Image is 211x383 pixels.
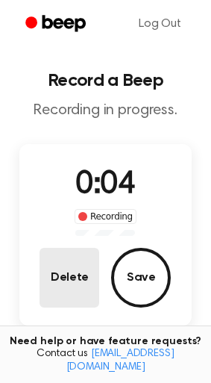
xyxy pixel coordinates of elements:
span: Contact us [9,348,202,374]
a: Beep [15,10,99,39]
div: Recording [75,209,136,224]
h1: Record a Beep [12,72,199,90]
p: Recording in progress. [12,102,199,120]
span: 0:04 [75,169,135,201]
a: [EMAIL_ADDRESS][DOMAIN_NAME] [66,349,174,373]
button: Delete Audio Record [40,248,99,308]
a: Log Out [124,6,196,42]
button: Save Audio Record [111,248,171,308]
